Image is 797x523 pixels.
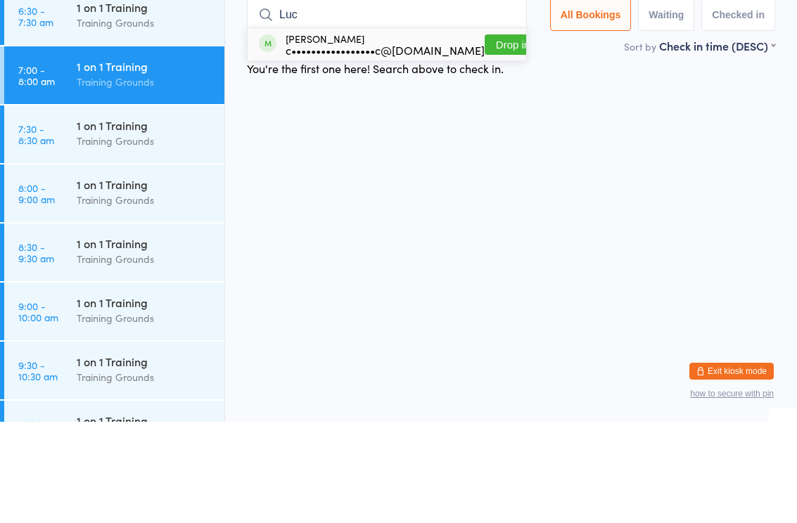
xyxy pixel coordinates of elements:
[638,100,694,132] button: Waiting
[18,15,87,39] div: Events for
[4,325,224,382] a: 8:30 -9:30 am1 on 1 TrainingTraining Grounds
[77,352,212,368] div: Training Grounds
[4,384,224,441] a: 9:00 -10:00 am1 on 1 TrainingTraining Grounds
[77,455,212,470] div: 1 on 1 Training
[18,401,58,424] time: 9:00 - 10:00 am
[18,39,53,54] a: [DATE]
[659,139,775,155] div: Check in time (DESC)
[4,443,224,501] a: 9:30 -10:30 am1 on 1 TrainingTraining Grounds
[4,148,224,205] a: 7:00 -8:00 am1 on 1 TrainingTraining Grounds
[77,234,212,250] div: Training Grounds
[697,42,760,56] span: Scanner input
[18,165,55,188] time: 7:00 - 8:00 am
[101,15,171,39] div: At
[247,162,504,177] div: You're the first one here! Search above to check in.
[4,207,224,264] a: 7:30 -8:30 am1 on 1 TrainingTraining Grounds
[77,396,212,411] div: 1 on 1 Training
[433,70,519,84] span: TTG Studio Agoura
[18,106,53,129] time: 6:30 - 7:30 am
[18,460,58,483] time: 9:30 - 10:30 am
[18,47,54,70] time: 6:00 - 7:00 am
[247,70,312,84] span: [DATE] 7:00am
[77,470,212,486] div: Training Grounds
[286,146,485,157] div: c•••••••••••••••••c@[DOMAIN_NAME]
[247,35,775,58] h2: 1 on 1 Training Check-in
[18,224,54,247] time: 7:30 - 8:30 am
[690,490,774,500] button: how to secure with pin
[77,116,212,132] div: Training Grounds
[77,101,212,116] div: 1 on 1 Training
[77,293,212,309] div: Training Grounds
[77,337,212,352] div: 1 on 1 Training
[18,283,55,306] time: 8:00 - 9:00 am
[286,134,485,157] div: [PERSON_NAME]
[550,100,632,132] button: All Bookings
[101,39,171,54] div: Any location
[485,136,541,156] button: Drop in
[579,42,647,56] span: Manual search
[701,100,775,132] button: Checked in
[334,70,412,84] span: Training Grounds
[689,464,774,481] button: Exit kiosk mode
[77,219,212,234] div: 1 on 1 Training
[77,160,212,175] div: 1 on 1 Training
[4,266,224,323] a: 8:00 -9:00 am1 on 1 TrainingTraining Grounds
[77,278,212,293] div: 1 on 1 Training
[247,100,527,132] input: Search
[77,411,212,427] div: Training Grounds
[624,141,656,155] label: Sort by
[18,342,54,365] time: 8:30 - 9:30 am
[4,89,224,146] a: 6:30 -7:30 am1 on 1 TrainingTraining Grounds
[77,175,212,191] div: Training Grounds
